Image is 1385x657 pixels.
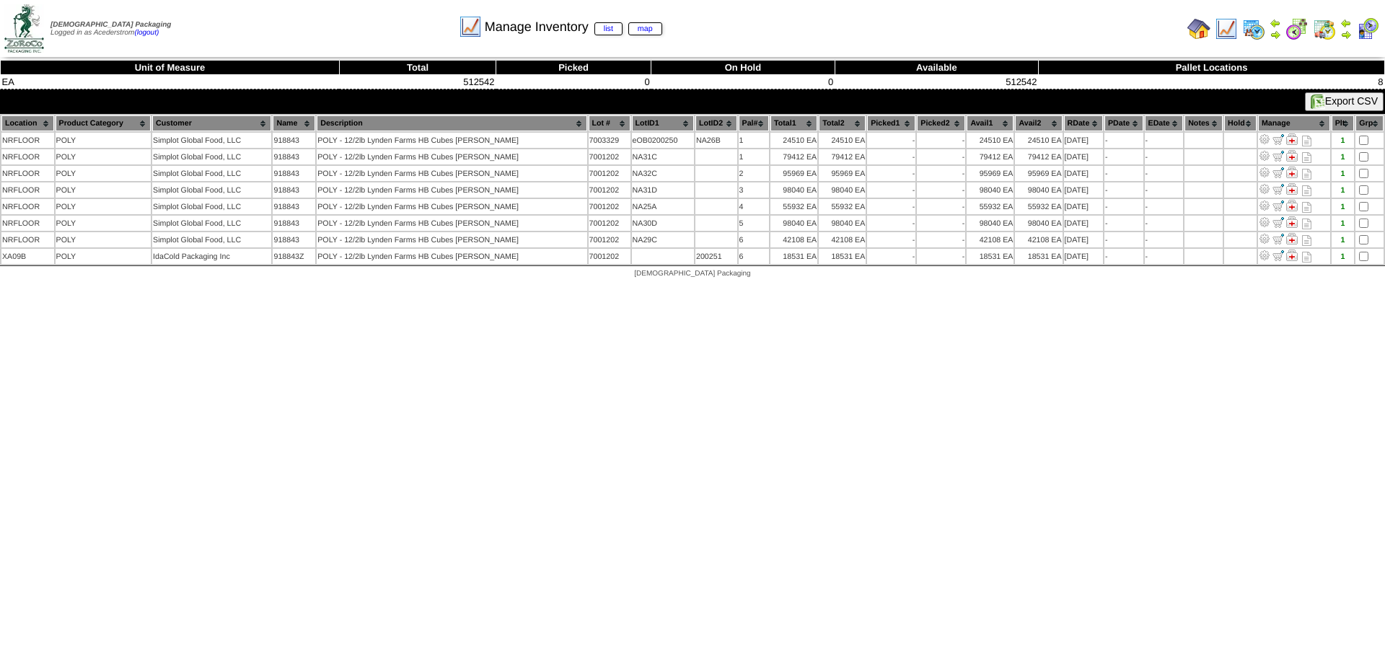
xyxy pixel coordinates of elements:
[1311,94,1325,109] img: excel.gif
[589,149,630,164] td: 7001202
[967,149,1014,164] td: 79412 EA
[819,216,866,231] td: 98040 EA
[1302,252,1311,263] i: Note
[1302,136,1311,146] i: Note
[634,270,750,278] span: [DEMOGRAPHIC_DATA] Packaging
[1064,216,1103,231] td: [DATE]
[1242,17,1265,40] img: calendarprod.gif
[4,4,44,53] img: zoroco-logo-small.webp
[50,21,171,29] span: [DEMOGRAPHIC_DATA] Packaging
[867,249,915,264] td: -
[317,115,586,131] th: Description
[1064,166,1103,181] td: [DATE]
[56,182,151,198] td: POLY
[967,133,1014,148] td: 24510 EA
[632,216,694,231] td: NA30D
[819,249,866,264] td: 18531 EA
[339,75,496,89] td: 512542
[1302,202,1311,213] i: Note
[1,149,54,164] td: NRFLOOR
[273,232,315,247] td: 918843
[819,232,866,247] td: 42108 EA
[917,249,965,264] td: -
[1104,249,1143,264] td: -
[819,149,866,164] td: 79412 EA
[496,75,651,89] td: 0
[1015,115,1062,131] th: Avail2
[739,182,770,198] td: 3
[273,199,315,214] td: 918843
[967,115,1014,131] th: Avail1
[1187,17,1210,40] img: home.gif
[1272,200,1284,211] img: Move
[770,232,817,247] td: 42108 EA
[819,182,866,198] td: 98040 EA
[1286,133,1298,145] img: Manage Hold
[867,149,915,164] td: -
[917,232,965,247] td: -
[1286,250,1298,261] img: Manage Hold
[1064,249,1103,264] td: [DATE]
[739,216,770,231] td: 5
[739,149,770,164] td: 1
[1064,115,1103,131] th: RDate
[917,182,965,198] td: -
[1286,167,1298,178] img: Manage Hold
[1272,133,1284,145] img: Move
[1,166,54,181] td: NRFLOOR
[1332,203,1354,211] div: 1
[1272,167,1284,178] img: Move
[273,249,315,264] td: 918843Z
[317,182,586,198] td: POLY - 12/2lb Lynden Farms HB Cubes [PERSON_NAME]
[459,15,482,38] img: line_graph.gif
[317,216,586,231] td: POLY - 12/2lb Lynden Farms HB Cubes [PERSON_NAME]
[273,149,315,164] td: 918843
[1302,235,1311,246] i: Note
[589,166,630,181] td: 7001202
[1015,182,1062,198] td: 98040 EA
[1332,115,1355,131] th: Plt
[770,115,817,131] th: Total1
[56,216,151,231] td: POLY
[1259,250,1270,261] img: Adjust
[1259,133,1270,145] img: Adjust
[1039,75,1385,89] td: 8
[1,182,54,198] td: NRFLOOR
[770,249,817,264] td: 18531 EA
[835,75,1038,89] td: 512542
[770,199,817,214] td: 55932 EA
[152,249,271,264] td: IdaCold Packaging Inc
[1259,150,1270,162] img: Adjust
[739,199,770,214] td: 4
[632,199,694,214] td: NA25A
[867,182,915,198] td: -
[1286,200,1298,211] img: Manage Hold
[1272,150,1284,162] img: Move
[967,216,1014,231] td: 98040 EA
[632,133,694,148] td: eOB0200250
[317,199,586,214] td: POLY - 12/2lb Lynden Farms HB Cubes [PERSON_NAME]
[1332,236,1354,244] div: 1
[1270,17,1281,29] img: arrowleft.gif
[1104,115,1143,131] th: PDate
[1145,182,1184,198] td: -
[867,199,915,214] td: -
[1332,186,1354,195] div: 1
[1064,133,1103,148] td: [DATE]
[867,115,915,131] th: Picked1
[1259,216,1270,228] img: Adjust
[819,133,866,148] td: 24510 EA
[1039,61,1385,75] th: Pallet Locations
[152,199,271,214] td: Simplot Global Food, LLC
[1313,17,1336,40] img: calendarinout.gif
[632,115,694,131] th: LotID1
[1015,133,1062,148] td: 24510 EA
[589,115,630,131] th: Lot #
[739,249,770,264] td: 6
[1259,167,1270,178] img: Adjust
[967,199,1014,214] td: 55932 EA
[770,149,817,164] td: 79412 EA
[1104,166,1143,181] td: -
[967,249,1014,264] td: 18531 EA
[739,166,770,181] td: 2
